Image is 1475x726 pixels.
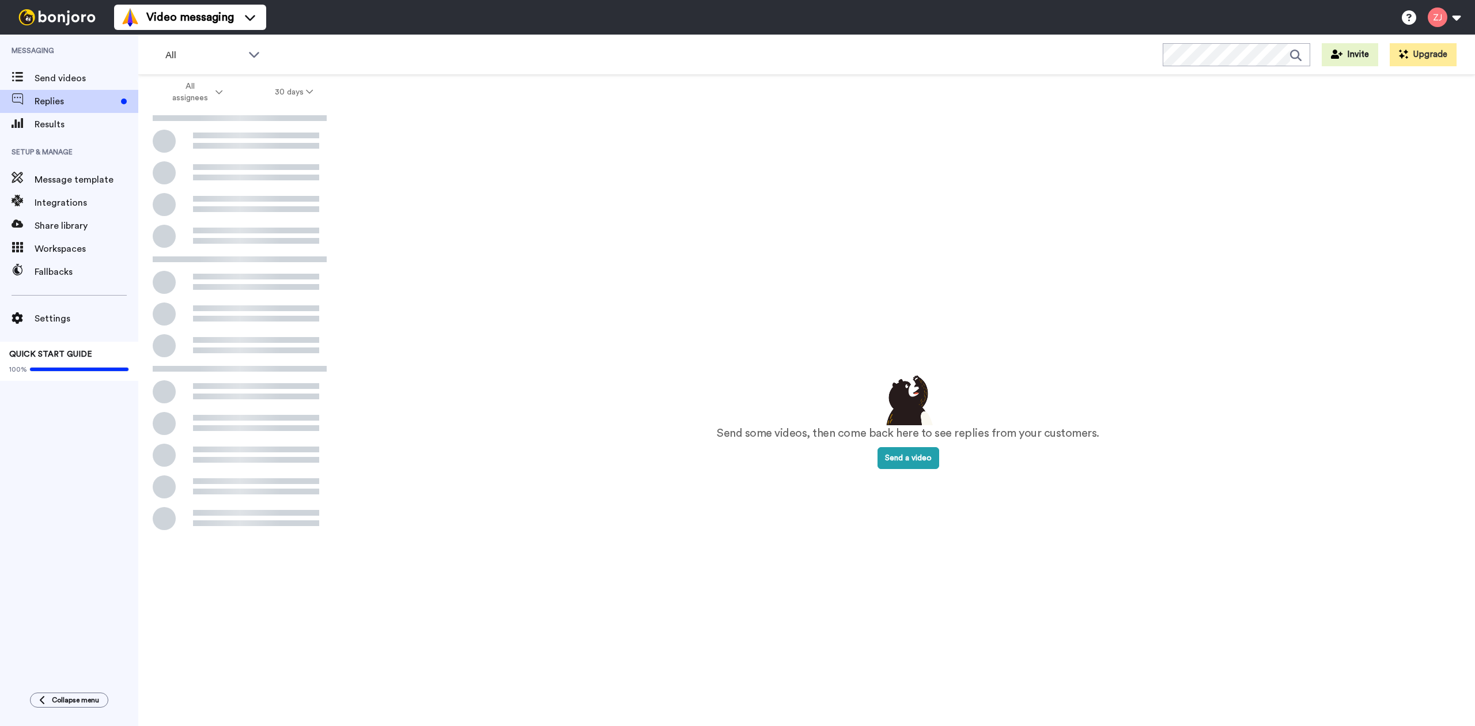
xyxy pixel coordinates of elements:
[249,82,339,103] button: 30 days
[9,365,27,374] span: 100%
[9,350,92,358] span: QUICK START GUIDE
[878,454,939,462] a: Send a video
[30,693,108,708] button: Collapse menu
[879,372,937,425] img: results-emptystates.png
[35,265,138,279] span: Fallbacks
[1322,43,1378,66] button: Invite
[35,242,138,256] span: Workspaces
[35,118,138,131] span: Results
[165,48,243,62] span: All
[717,425,1099,442] p: Send some videos, then come back here to see replies from your customers.
[121,8,139,27] img: vm-color.svg
[35,196,138,210] span: Integrations
[167,81,213,104] span: All assignees
[35,71,138,85] span: Send videos
[146,9,234,25] span: Video messaging
[35,312,138,326] span: Settings
[35,219,138,233] span: Share library
[14,9,100,25] img: bj-logo-header-white.svg
[35,173,138,187] span: Message template
[878,447,939,469] button: Send a video
[141,76,249,108] button: All assignees
[35,94,116,108] span: Replies
[52,695,99,705] span: Collapse menu
[1390,43,1457,66] button: Upgrade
